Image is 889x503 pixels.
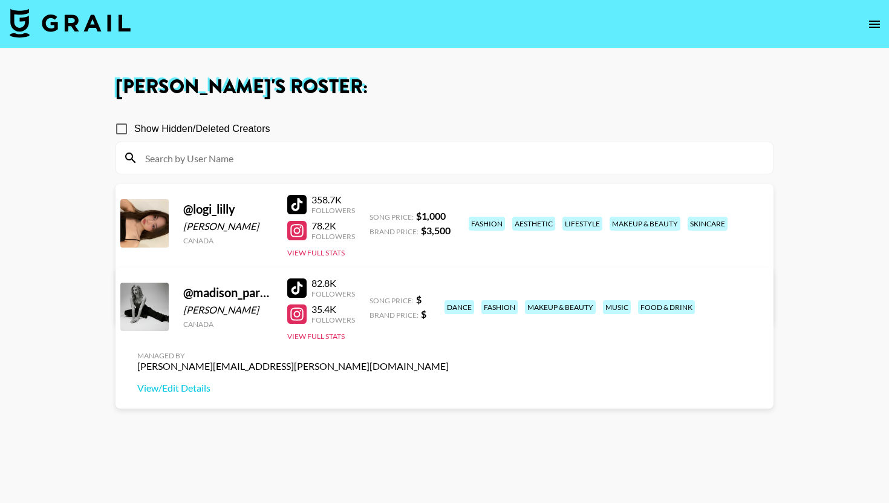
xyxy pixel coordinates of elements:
span: Song Price: [370,296,414,305]
div: @ madison_parkinson1 [183,285,273,300]
div: makeup & beauty [610,217,680,231]
button: View Full Stats [287,332,345,341]
div: 82.8K [311,277,355,289]
input: Search by User Name [138,148,766,168]
div: Followers [311,289,355,298]
div: [PERSON_NAME] [183,304,273,316]
div: 358.7K [311,194,355,206]
div: Followers [311,206,355,215]
span: Show Hidden/Deleted Creators [134,122,270,136]
button: View Full Stats [287,248,345,257]
div: Canada [183,236,273,245]
div: lifestyle [562,217,602,231]
div: aesthetic [512,217,555,231]
span: Brand Price: [370,311,418,320]
strong: $ [421,308,426,320]
div: Canada [183,320,273,329]
div: fashion [481,300,518,314]
div: fashion [469,217,505,231]
div: [PERSON_NAME][EMAIL_ADDRESS][PERSON_NAME][DOMAIN_NAME] [137,360,449,372]
strong: $ 3,500 [421,225,451,236]
div: skincare [688,217,728,231]
div: Followers [311,315,355,324]
strong: $ [416,294,422,305]
div: @ logi_lilly [183,202,273,217]
div: 35.4K [311,303,355,315]
strong: $ 1,000 [416,210,446,222]
img: Grail Talent [10,8,131,38]
span: Song Price: [370,212,414,222]
div: Followers [311,232,355,241]
div: dance [444,300,474,314]
h1: [PERSON_NAME] 's Roster: [116,77,773,97]
div: Managed By [137,351,449,360]
div: [PERSON_NAME] [183,220,273,232]
span: Brand Price: [370,227,418,236]
a: View/Edit Details [137,382,449,394]
button: open drawer [862,12,887,36]
div: 78.2K [311,220,355,232]
div: food & drink [638,300,695,314]
div: makeup & beauty [525,300,596,314]
div: music [603,300,631,314]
